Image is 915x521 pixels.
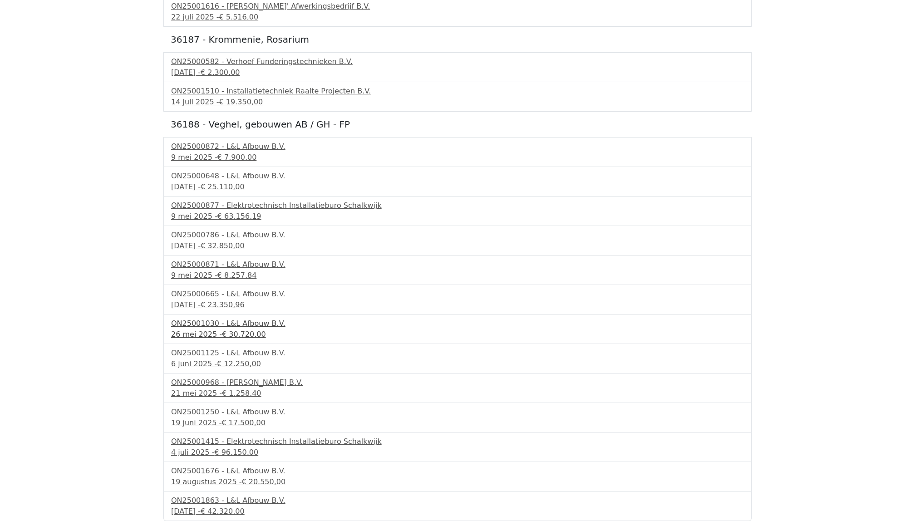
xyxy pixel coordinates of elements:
[217,153,257,162] span: € 7.900,00
[171,182,744,192] div: [DATE] -
[201,300,245,309] span: € 23.350,96
[171,211,744,222] div: 9 mei 2025 -
[171,466,744,487] a: ON25001676 - L&L Afbouw B.V.19 augustus 2025 -€ 20.550,00
[171,289,744,310] a: ON25000665 - L&L Afbouw B.V.[DATE] -€ 23.350,96
[171,86,744,108] a: ON25001510 - Installatietechniek Raalte Projecten B.V.14 juli 2025 -€ 19.350,00
[201,241,245,250] span: € 32.850,00
[171,506,744,517] div: [DATE] -
[171,359,744,369] div: 6 juni 2025 -
[171,259,744,281] a: ON25000871 - L&L Afbouw B.V.9 mei 2025 -€ 8.257,84
[221,418,266,427] span: € 17.500,00
[171,86,744,97] div: ON25001510 - Installatietechniek Raalte Projecten B.V.
[171,436,744,447] div: ON25001415 - Elektrotechnisch Installatieburo Schalkwijk
[171,171,744,182] div: ON25000648 - L&L Afbouw B.V.
[171,67,744,78] div: [DATE] -
[171,300,744,310] div: [DATE] -
[171,97,744,108] div: 14 juli 2025 -
[171,466,744,477] div: ON25001676 - L&L Afbouw B.V.
[214,448,258,457] span: € 96.150,00
[171,289,744,300] div: ON25000665 - L&L Afbouw B.V.
[171,329,744,340] div: 26 mei 2025 -
[171,348,744,359] div: ON25001125 - L&L Afbouw B.V.
[171,241,744,251] div: [DATE] -
[241,477,285,486] span: € 20.550,00
[171,1,744,23] a: ON25001616 - [PERSON_NAME]' Afwerkingsbedrijf B.V.22 juli 2025 -€ 5.516,00
[171,495,744,517] a: ON25001863 - L&L Afbouw B.V.[DATE] -€ 42.320,00
[217,359,261,368] span: € 12.250,00
[171,377,744,399] a: ON25000968 - [PERSON_NAME] B.V.21 mei 2025 -€ 1.258,40
[171,34,744,45] h5: 36187 - Krommenie, Rosarium
[171,56,744,78] a: ON25000582 - Verhoef Funderingstechnieken B.V.[DATE] -€ 2.300,00
[171,200,744,211] div: ON25000877 - Elektrotechnisch Installatieburo Schalkwijk
[171,495,744,506] div: ON25001863 - L&L Afbouw B.V.
[171,1,744,12] div: ON25001616 - [PERSON_NAME]' Afwerkingsbedrijf B.V.
[171,348,744,369] a: ON25001125 - L&L Afbouw B.V.6 juni 2025 -€ 12.250,00
[201,68,240,77] span: € 2.300,00
[171,318,744,329] div: ON25001030 - L&L Afbouw B.V.
[171,141,744,152] div: ON25000872 - L&L Afbouw B.V.
[171,56,744,67] div: ON25000582 - Verhoef Funderingstechnieken B.V.
[201,507,245,516] span: € 42.320,00
[219,13,259,21] span: € 5.516,00
[171,152,744,163] div: 9 mei 2025 -
[171,12,744,23] div: 22 juli 2025 -
[201,182,245,191] span: € 25.110,00
[219,98,263,106] span: € 19.350,00
[171,388,744,399] div: 21 mei 2025 -
[171,141,744,163] a: ON25000872 - L&L Afbouw B.V.9 mei 2025 -€ 7.900,00
[217,271,257,280] span: € 8.257,84
[171,230,744,241] div: ON25000786 - L&L Afbouw B.V.
[171,171,744,192] a: ON25000648 - L&L Afbouw B.V.[DATE] -€ 25.110,00
[171,447,744,458] div: 4 juli 2025 -
[171,200,744,222] a: ON25000877 - Elektrotechnisch Installatieburo Schalkwijk9 mei 2025 -€ 63.156,19
[171,418,744,428] div: 19 juni 2025 -
[217,212,261,221] span: € 63.156,19
[222,389,261,398] span: € 1.258,40
[171,119,744,130] h5: 36188 - Veghel, gebouwen AB / GH - FP
[222,330,266,339] span: € 30.720,00
[171,407,744,428] a: ON25001250 - L&L Afbouw B.V.19 juni 2025 -€ 17.500,00
[171,318,744,340] a: ON25001030 - L&L Afbouw B.V.26 mei 2025 -€ 30.720,00
[171,270,744,281] div: 9 mei 2025 -
[171,477,744,487] div: 19 augustus 2025 -
[171,407,744,418] div: ON25001250 - L&L Afbouw B.V.
[171,377,744,388] div: ON25000968 - [PERSON_NAME] B.V.
[171,436,744,458] a: ON25001415 - Elektrotechnisch Installatieburo Schalkwijk4 juli 2025 -€ 96.150,00
[171,230,744,251] a: ON25000786 - L&L Afbouw B.V.[DATE] -€ 32.850,00
[171,259,744,270] div: ON25000871 - L&L Afbouw B.V.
